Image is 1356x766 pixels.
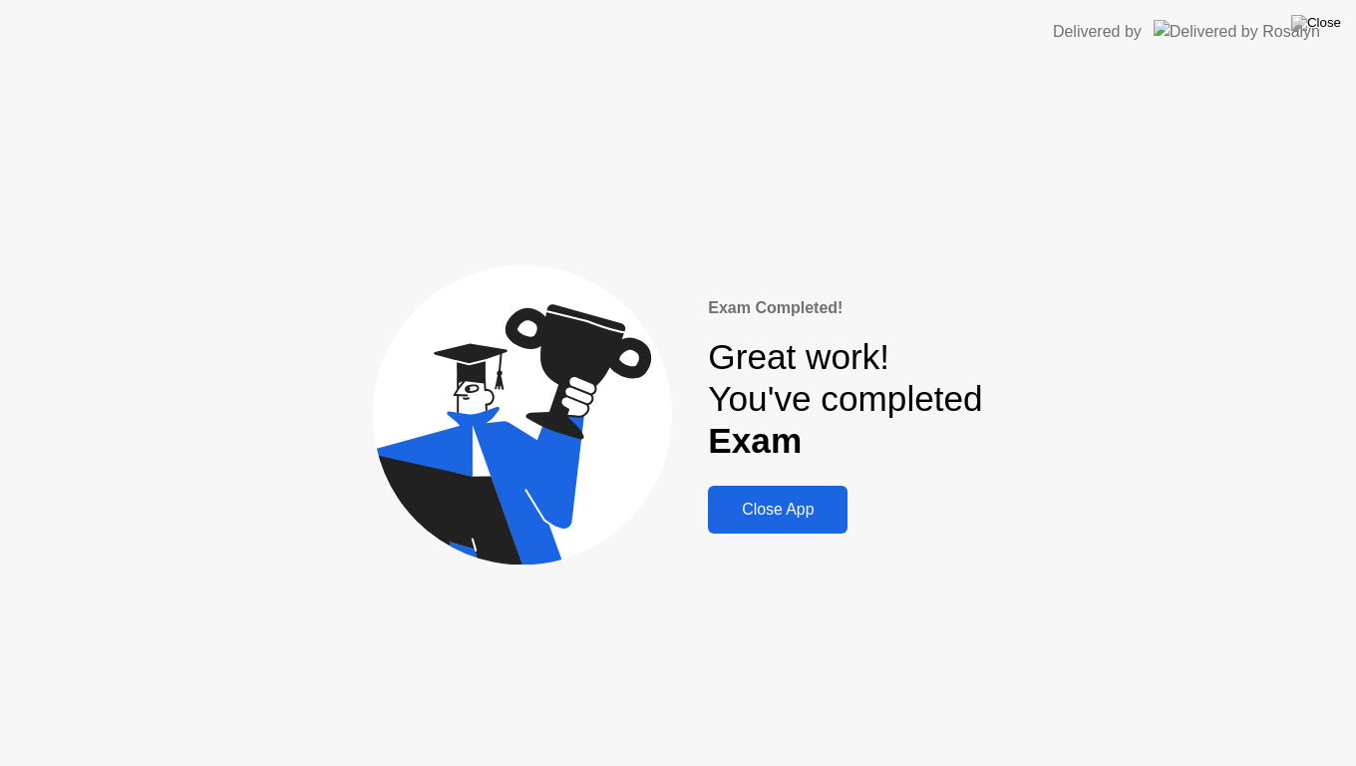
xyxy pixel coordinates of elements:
div: Close App [714,501,842,519]
b: Exam [708,421,802,460]
img: Close [1291,15,1341,31]
button: Close App [708,486,847,534]
img: Delivered by Rosalyn [1154,20,1320,43]
div: Great work! You've completed [708,336,982,463]
div: Delivered by [1053,20,1142,44]
div: Exam Completed! [708,296,982,320]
